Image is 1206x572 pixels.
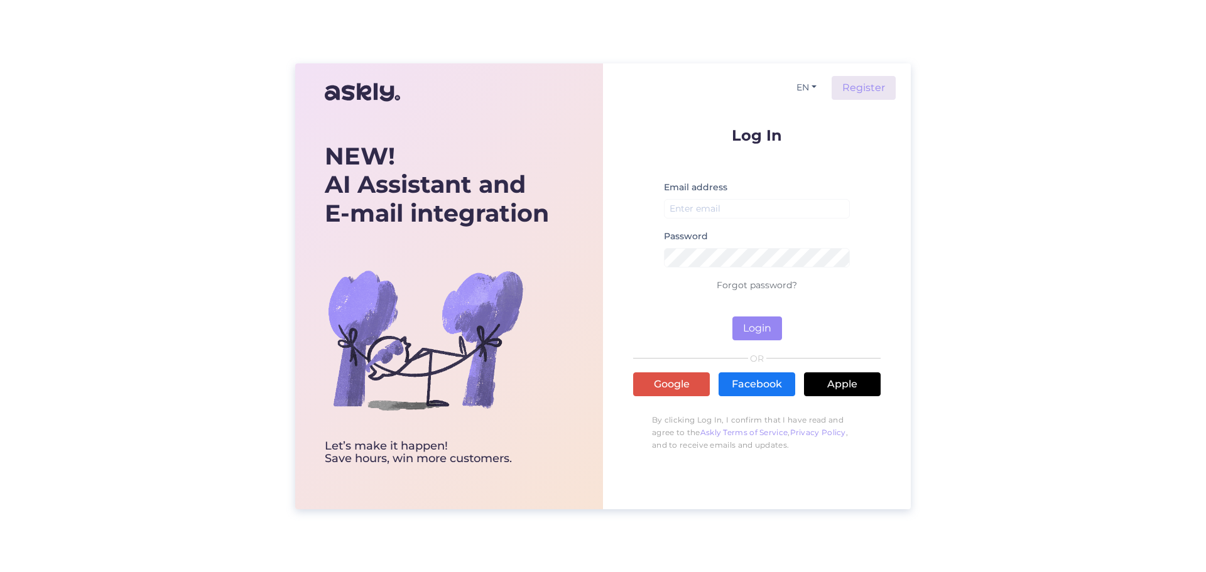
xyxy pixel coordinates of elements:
span: OR [748,354,766,363]
a: Facebook [719,372,795,396]
a: Privacy Policy [790,428,846,437]
button: Login [732,316,782,340]
div: AI Assistant and E-mail integration [325,142,549,228]
img: bg-askly [325,239,526,440]
a: Forgot password? [717,279,797,291]
input: Enter email [664,199,850,219]
p: Log In [633,127,881,143]
button: EN [791,78,822,97]
a: Register [832,76,896,100]
b: NEW! [325,141,395,171]
label: Email address [664,181,727,194]
div: Let’s make it happen! Save hours, win more customers. [325,440,549,465]
img: Askly [325,77,400,107]
label: Password [664,230,708,243]
a: Askly Terms of Service [700,428,788,437]
a: Google [633,372,710,396]
p: By clicking Log In, I confirm that I have read and agree to the , , and to receive emails and upd... [633,407,881,458]
a: Apple [804,372,881,396]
